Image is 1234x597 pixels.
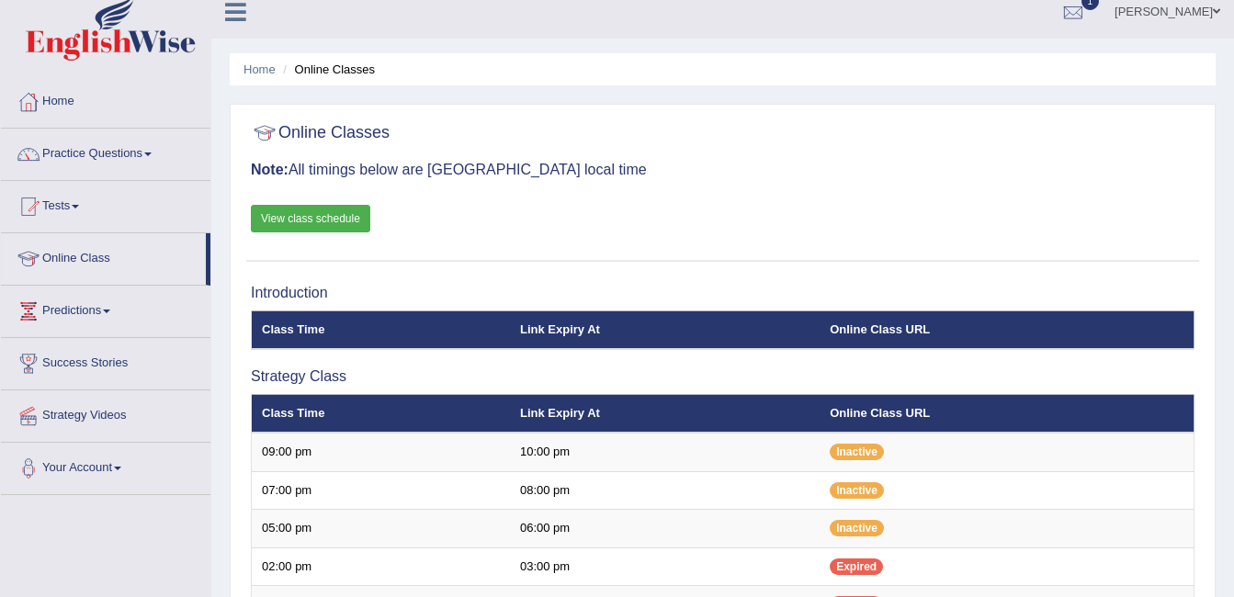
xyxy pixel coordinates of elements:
h3: Strategy Class [251,368,1194,385]
h3: All timings below are [GEOGRAPHIC_DATA] local time [251,162,1194,178]
td: 08:00 pm [510,471,820,510]
td: 06:00 pm [510,510,820,548]
th: Class Time [252,394,510,433]
td: 03:00 pm [510,547,820,586]
h2: Online Classes [251,119,390,147]
a: Predictions [1,286,210,332]
span: Inactive [830,444,884,460]
b: Note: [251,162,289,177]
td: 09:00 pm [252,433,510,471]
a: Online Class [1,233,206,279]
span: Inactive [830,520,884,536]
a: View class schedule [251,205,370,232]
th: Link Expiry At [510,310,820,349]
td: 10:00 pm [510,433,820,471]
td: 02:00 pm [252,547,510,586]
li: Online Classes [278,61,375,78]
a: Your Account [1,443,210,489]
a: Home [243,62,276,76]
h3: Introduction [251,285,1194,301]
a: Practice Questions [1,129,210,175]
span: Inactive [830,482,884,499]
span: Expired [830,558,883,575]
td: 05:00 pm [252,510,510,548]
a: Strategy Videos [1,390,210,436]
th: Link Expiry At [510,394,820,433]
a: Tests [1,181,210,227]
a: Home [1,76,210,122]
td: 07:00 pm [252,471,510,510]
th: Online Class URL [820,394,1194,433]
a: Success Stories [1,338,210,384]
th: Class Time [252,310,510,349]
th: Online Class URL [820,310,1194,349]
